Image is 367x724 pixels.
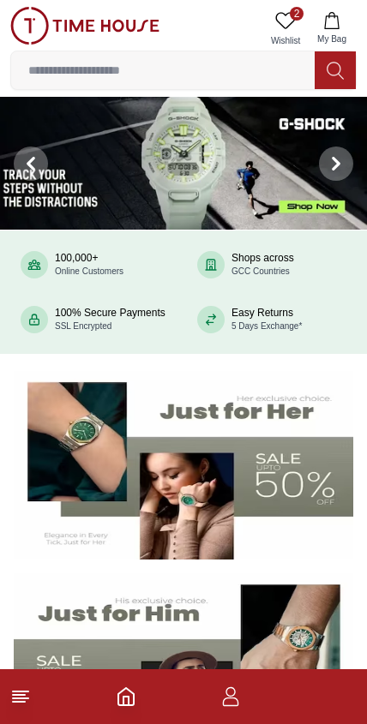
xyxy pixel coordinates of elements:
[116,686,136,707] a: Home
[232,307,302,332] div: Easy Returns
[10,7,159,45] img: ...
[232,321,302,331] span: 5 Days Exchange*
[290,7,304,21] span: 2
[14,371,353,559] img: Women's Watches Banner
[307,7,357,51] button: My Bag
[55,252,123,278] div: 100,000+
[55,307,165,332] div: 100% Secure Payments
[264,34,307,47] span: Wishlist
[264,7,307,51] a: 2Wishlist
[310,33,353,45] span: My Bag
[232,252,294,278] div: Shops across
[55,266,123,276] span: Online Customers
[55,321,111,331] span: SSL Encrypted
[232,266,290,276] span: GCC Countries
